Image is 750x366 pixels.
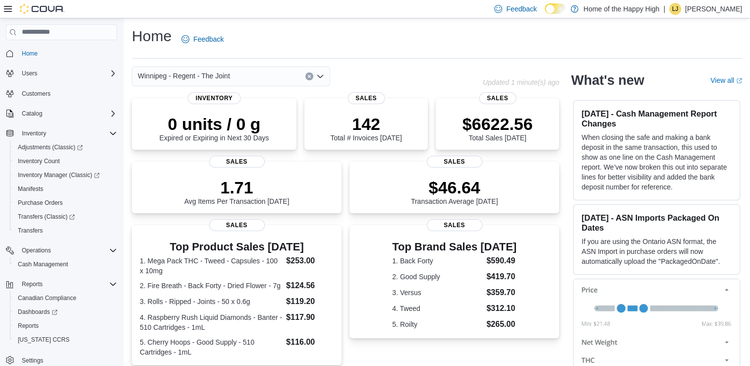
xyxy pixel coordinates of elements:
a: Purchase Orders [14,197,67,209]
a: Inventory Count [14,155,64,167]
span: Reports [18,322,39,330]
button: Open list of options [316,72,324,80]
dd: $116.00 [286,336,334,348]
h2: What's new [571,72,644,88]
a: Transfers [14,225,47,237]
button: Cash Management [10,257,121,271]
svg: External link [736,78,742,84]
span: Settings [18,354,117,366]
p: Updated 1 minute(s) ago [483,78,559,86]
a: Canadian Compliance [14,292,80,304]
h3: [DATE] - ASN Imports Packaged On Dates [581,213,732,233]
h3: [DATE] - Cash Management Report Changes [581,109,732,128]
dt: 5. Cherry Hoops - Good Supply - 510 Cartridges - 1mL [140,337,282,357]
span: Adjustments (Classic) [18,143,83,151]
a: Adjustments (Classic) [10,140,121,154]
button: Purchase Orders [10,196,121,210]
h3: Top Brand Sales [DATE] [392,241,517,253]
a: Dashboards [10,305,121,319]
span: Reports [22,280,43,288]
a: [US_STATE] CCRS [14,334,73,346]
button: Catalog [2,107,121,121]
span: Reports [14,320,117,332]
dd: $590.49 [486,255,517,267]
span: Transfers [18,227,43,235]
div: Expired or Expiring in Next 30 Days [160,114,269,142]
button: Users [2,66,121,80]
a: Transfers (Classic) [14,211,79,223]
button: Operations [2,244,121,257]
h3: Top Product Sales [DATE] [140,241,334,253]
a: Feedback [177,29,228,49]
a: Adjustments (Classic) [14,141,87,153]
button: Home [2,46,121,61]
span: Home [18,47,117,60]
span: Settings [22,357,43,365]
img: Cova [20,4,64,14]
span: Inventory [22,129,46,137]
button: Transfers [10,224,121,238]
button: Reports [2,277,121,291]
div: Avg Items Per Transaction [DATE] [184,178,289,205]
div: Laura Jenkinson [669,3,681,15]
p: [PERSON_NAME] [685,3,742,15]
dt: 5. Roilty [392,319,482,329]
span: Dashboards [18,308,58,316]
span: Feedback [193,34,224,44]
dt: 3. Versus [392,288,482,298]
button: Clear input [305,72,313,80]
button: Inventory Count [10,154,121,168]
button: Catalog [18,108,46,120]
span: Operations [22,246,51,254]
a: Manifests [14,183,47,195]
dd: $119.20 [286,296,334,307]
span: Inventory Count [18,157,60,165]
button: Manifests [10,182,121,196]
p: 142 [330,114,402,134]
a: View allExternal link [710,76,742,84]
button: Reports [10,319,121,333]
div: Total Sales [DATE] [462,114,533,142]
p: When closing the safe and making a bank deposit in the same transaction, this used to show as one... [581,132,732,192]
dt: 1. Mega Pack THC - Tweed - Capsules - 100 x 10mg [140,256,282,276]
button: Reports [18,278,47,290]
a: Customers [18,88,55,100]
span: Catalog [18,108,117,120]
dt: 4. Tweed [392,304,482,313]
span: Operations [18,244,117,256]
span: Inventory [18,127,117,139]
span: Manifests [14,183,117,195]
dt: 4. Raspberry Rush Liquid Diamonds - Banter - 510 Cartridges - 1mL [140,312,282,332]
span: Cash Management [14,258,117,270]
span: Inventory Count [14,155,117,167]
span: Catalog [22,110,42,118]
a: Transfers (Classic) [10,210,121,224]
span: Users [22,69,37,77]
span: Transfers (Classic) [14,211,117,223]
span: Inventory Manager (Classic) [14,169,117,181]
dd: $312.10 [486,303,517,314]
span: Inventory [188,92,241,104]
span: Customers [18,87,117,100]
span: Dashboards [14,306,117,318]
dd: $253.00 [286,255,334,267]
p: 1.71 [184,178,289,197]
span: Home [22,50,38,58]
input: Dark Mode [545,3,566,14]
button: Customers [2,86,121,101]
span: Purchase Orders [18,199,63,207]
p: $6622.56 [462,114,533,134]
a: Cash Management [14,258,72,270]
span: Sales [427,156,482,168]
p: $46.64 [411,178,498,197]
a: Inventory Manager (Classic) [14,169,104,181]
span: Canadian Compliance [14,292,117,304]
dt: 2. Fire Breath - Back Forty - Dried Flower - 7g [140,281,282,291]
p: Home of the Happy High [583,3,659,15]
span: Transfers (Classic) [18,213,75,221]
button: Inventory [2,126,121,140]
span: Sales [347,92,385,104]
dt: 2. Good Supply [392,272,482,282]
button: Operations [18,244,55,256]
